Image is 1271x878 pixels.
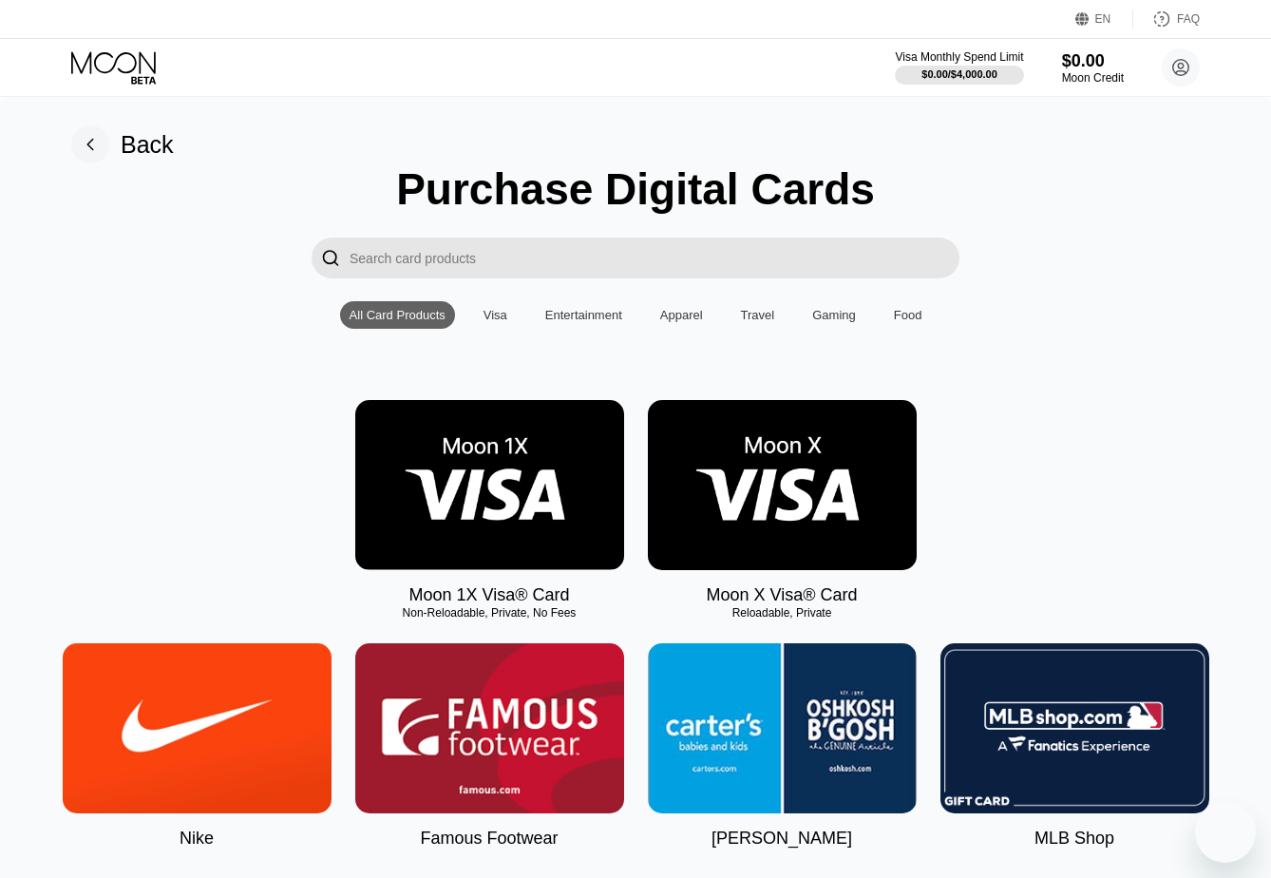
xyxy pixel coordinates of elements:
div: Food [884,301,932,329]
div: Purchase Digital Cards [396,163,875,215]
div: Gaming [803,301,865,329]
div: Moon X Visa® Card [706,585,857,605]
div: $0.00Moon Credit [1062,51,1124,85]
div: Travel [731,301,785,329]
div: Gaming [812,308,856,322]
div: $0.00 / $4,000.00 [921,68,997,80]
div: FAQ [1177,12,1200,26]
div: Famous Footwear [420,829,558,849]
input: Search card products [350,238,959,278]
div: Travel [741,308,775,322]
div: Apparel [651,301,712,329]
div: Food [894,308,922,322]
div: Apparel [660,308,703,322]
div: All Card Products [350,308,446,322]
div: Moon Credit [1062,71,1124,85]
div: Back [121,131,174,159]
div: $0.00 [1062,51,1124,71]
div: MLB Shop [1034,829,1114,849]
iframe: Bouton de lancement de la fenêtre de messagerie [1195,802,1256,863]
div: Back [71,125,174,163]
div: Visa Monthly Spend Limit$0.00/$4,000.00 [895,50,1023,85]
div: EN [1095,12,1111,26]
div:  [321,247,340,269]
div: Visa [484,308,507,322]
div: Visa [474,301,517,329]
div: EN [1075,10,1133,29]
div: All Card Products [340,301,455,329]
div: Moon 1X Visa® Card [408,585,569,605]
div: Non-Reloadable, Private, No Fees [355,606,624,620]
div: Reloadable, Private [648,606,917,620]
div: Visa Monthly Spend Limit [895,50,1023,64]
div: FAQ [1133,10,1200,29]
div:  [312,238,350,278]
div: [PERSON_NAME] [711,829,852,849]
div: Entertainment [545,308,622,322]
div: Entertainment [536,301,632,329]
div: Nike [180,829,214,849]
